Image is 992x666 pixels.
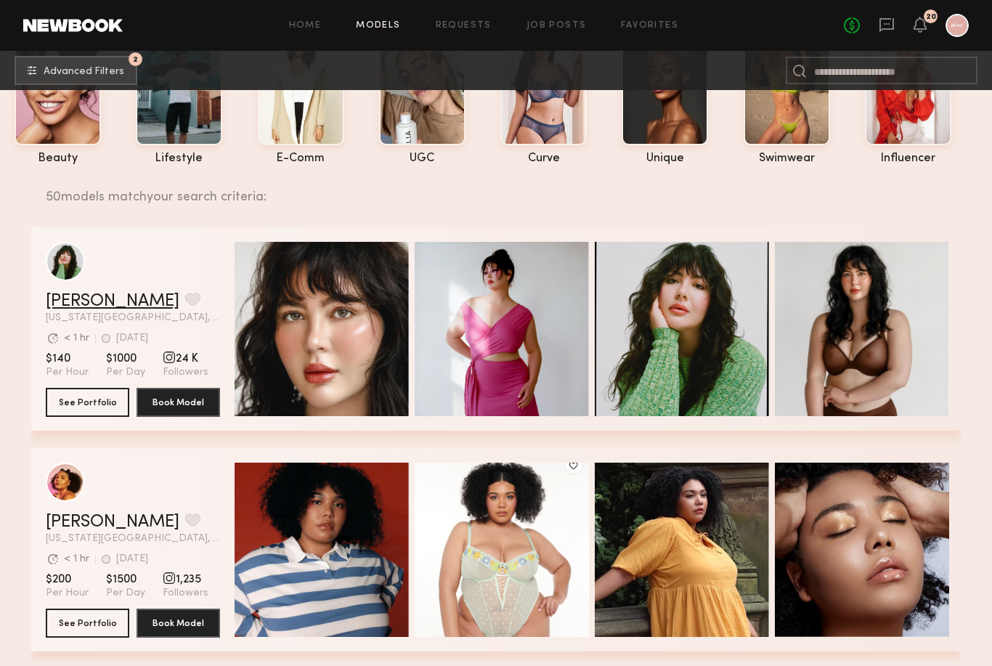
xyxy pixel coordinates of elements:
[15,153,101,165] div: beauty
[621,21,678,31] a: Favorites
[46,366,89,379] span: Per Hour
[163,587,208,600] span: Followers
[46,572,89,587] span: $200
[106,587,145,600] span: Per Day
[46,388,129,417] button: See Portfolio
[116,554,148,564] div: [DATE]
[137,388,220,417] button: Book Model
[46,513,179,531] a: [PERSON_NAME]
[64,554,89,564] div: < 1 hr
[46,587,89,600] span: Per Hour
[527,21,587,31] a: Job Posts
[744,153,830,165] div: swimwear
[136,153,222,165] div: lifestyle
[106,352,145,366] span: $1000
[356,21,400,31] a: Models
[46,174,949,204] div: 50 models match your search criteria:
[379,153,465,165] div: UGC
[15,56,137,85] button: 2Advanced Filters
[163,366,208,379] span: Followers
[106,572,145,587] span: $1500
[46,609,129,638] button: See Portfolio
[46,534,220,544] span: [US_STATE][GEOGRAPHIC_DATA], [GEOGRAPHIC_DATA]
[926,13,936,21] div: 20
[137,609,220,638] button: Book Model
[865,153,951,165] div: influencer
[116,333,148,344] div: [DATE]
[163,572,208,587] span: 1,235
[622,153,708,165] div: unique
[64,333,89,344] div: < 1 hr
[106,366,145,379] span: Per Day
[133,56,138,62] span: 2
[289,21,322,31] a: Home
[500,153,587,165] div: curve
[258,153,344,165] div: e-comm
[44,67,124,77] span: Advanced Filters
[163,352,208,366] span: 24 K
[436,21,492,31] a: Requests
[46,313,220,323] span: [US_STATE][GEOGRAPHIC_DATA], [GEOGRAPHIC_DATA]
[46,352,89,366] span: $140
[46,293,179,310] a: [PERSON_NAME]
